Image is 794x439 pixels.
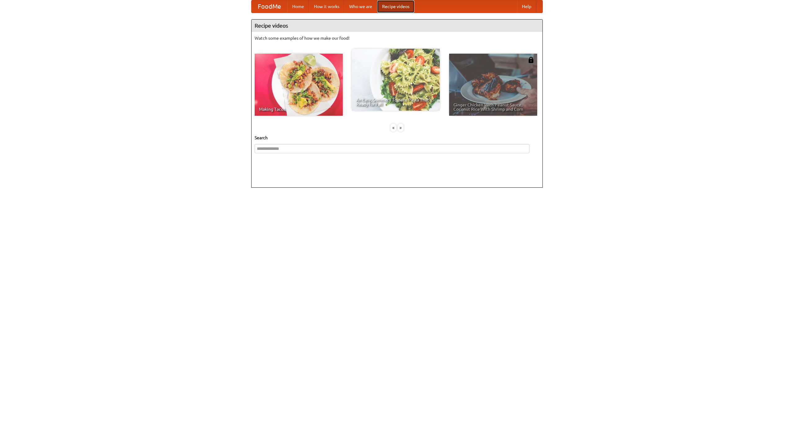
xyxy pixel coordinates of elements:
div: » [398,124,404,132]
a: FoodMe [252,0,287,13]
h5: Search [255,135,539,141]
a: How it works [309,0,344,13]
a: Help [517,0,536,13]
img: 483408.png [528,57,534,63]
a: Who we are [344,0,377,13]
p: Watch some examples of how we make our food! [255,35,539,41]
div: « [390,124,396,132]
h4: Recipe videos [252,20,542,32]
a: Home [287,0,309,13]
a: Recipe videos [377,0,414,13]
span: An Easy, Summery Tomato Pasta That's Ready for Fall [356,98,435,106]
span: Making Tacos [259,107,338,111]
a: Making Tacos [255,54,343,116]
a: An Easy, Summery Tomato Pasta That's Ready for Fall [352,49,440,111]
